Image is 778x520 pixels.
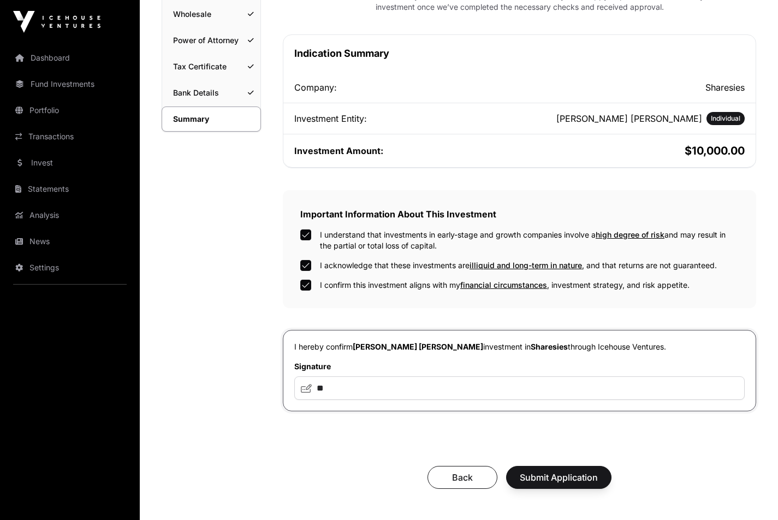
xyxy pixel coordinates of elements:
span: financial circumstances [460,280,547,289]
h2: Important Information About This Investment [300,208,739,221]
a: Invest [9,151,131,175]
a: Wholesale [162,2,260,26]
a: Settings [9,256,131,280]
p: I hereby confirm investment in through Icehouse Ventures. [294,341,745,352]
a: Fund Investments [9,72,131,96]
a: Bank Details [162,81,260,105]
label: Signature [294,361,745,372]
span: [PERSON_NAME] [PERSON_NAME] [353,342,483,351]
div: Investment Entity: [294,112,518,125]
span: illiquid and long-term in nature [470,261,582,270]
iframe: Chat Widget [723,468,778,520]
label: I acknowledge that these investments are , and that returns are not guaranteed. [320,260,717,271]
span: Investment Amount: [294,145,383,156]
span: Individual [711,114,740,123]
h1: Indication Summary [294,46,745,61]
span: high degree of risk [596,230,664,239]
span: Sharesies [531,342,568,351]
img: Icehouse Ventures Logo [13,11,100,33]
a: Analysis [9,203,131,227]
span: Back [441,471,484,484]
a: Transactions [9,125,131,149]
a: Summary [162,107,261,132]
span: Submit Application [520,471,598,484]
a: Power of Attorney [162,28,260,52]
a: Statements [9,177,131,201]
button: Back [427,466,497,489]
a: Dashboard [9,46,131,70]
label: I confirm this investment aligns with my , investment strategy, and risk appetite. [320,280,690,291]
h2: Sharesies [522,81,745,94]
button: Submit Application [506,466,611,489]
a: Portfolio [9,98,131,122]
a: Tax Certificate [162,55,260,79]
h2: $10,000.00 [522,143,745,158]
label: I understand that investments in early-stage and growth companies involve a and may result in the... [320,229,739,251]
h2: [PERSON_NAME] [PERSON_NAME] [556,112,702,125]
a: News [9,229,131,253]
div: Company: [294,81,518,94]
